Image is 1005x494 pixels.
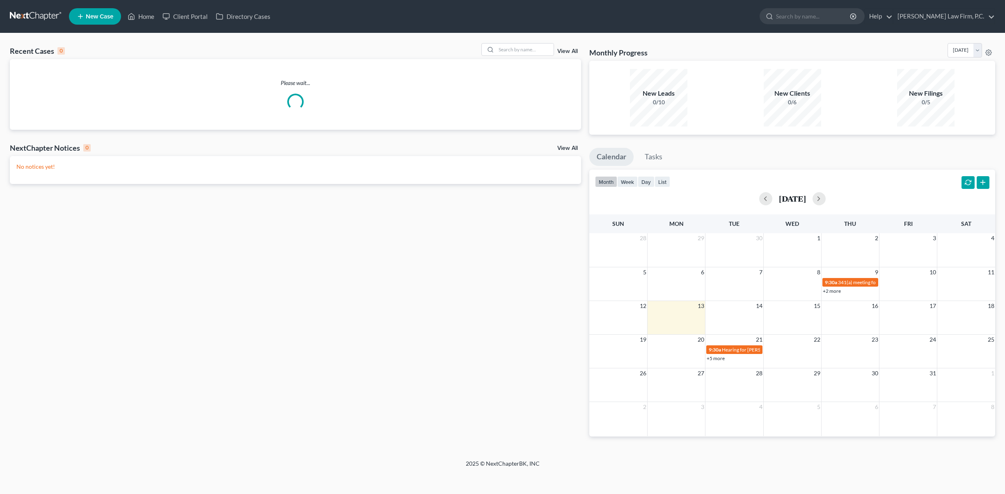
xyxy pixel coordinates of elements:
span: 16 [871,301,879,311]
span: 20 [697,335,705,345]
span: 6 [874,402,879,412]
div: New Clients [764,89,821,98]
a: [PERSON_NAME] Law Firm, P.C. [893,9,995,24]
div: New Filings [897,89,955,98]
span: 29 [697,233,705,243]
span: Thu [844,220,856,227]
span: Sun [612,220,624,227]
div: Recent Cases [10,46,65,56]
a: View All [557,48,578,54]
span: 24 [929,335,937,345]
span: 7 [932,402,937,412]
h2: [DATE] [779,194,806,203]
span: 3 [700,402,705,412]
span: 17 [929,301,937,311]
a: Help [865,9,893,24]
span: 9:30a [709,347,721,353]
span: 4 [990,233,995,243]
a: Directory Cases [212,9,275,24]
span: 8 [990,402,995,412]
span: 31 [929,368,937,378]
div: 0/6 [764,98,821,106]
div: 0/5 [897,98,955,106]
p: No notices yet! [16,163,575,171]
span: 23 [871,335,879,345]
a: +5 more [707,355,725,361]
span: 28 [755,368,763,378]
span: Mon [669,220,684,227]
span: 1 [990,368,995,378]
span: 3 [932,233,937,243]
div: 0 [57,47,65,55]
span: 9 [874,267,879,277]
a: +2 more [823,288,841,294]
span: 22 [813,335,821,345]
button: day [638,176,655,187]
span: 30 [871,368,879,378]
span: 18 [987,301,995,311]
span: 30 [755,233,763,243]
input: Search by name... [776,9,851,24]
span: 27 [697,368,705,378]
span: 29 [813,368,821,378]
div: 0 [83,144,91,152]
span: 25 [987,335,995,345]
span: Wed [785,220,799,227]
span: 10 [929,267,937,277]
a: Client Portal [158,9,212,24]
div: 0/10 [630,98,687,106]
span: 1 [816,233,821,243]
span: 8 [816,267,821,277]
span: 28 [639,233,647,243]
p: Please wait... [10,79,581,87]
span: 2 [642,402,647,412]
button: month [595,176,617,187]
div: NextChapter Notices [10,143,91,153]
span: 7 [758,267,763,277]
span: 12 [639,301,647,311]
input: Search by name... [496,44,554,55]
span: Sat [961,220,971,227]
span: 15 [813,301,821,311]
span: Tue [729,220,739,227]
a: Home [124,9,158,24]
span: New Case [86,14,113,20]
span: 14 [755,301,763,311]
span: 5 [642,267,647,277]
span: 13 [697,301,705,311]
a: View All [557,145,578,151]
div: 2025 © NextChapterBK, INC [269,460,737,474]
span: 6 [700,267,705,277]
div: New Leads [630,89,687,98]
button: list [655,176,670,187]
span: 26 [639,368,647,378]
span: 4 [758,402,763,412]
span: 21 [755,335,763,345]
span: Fri [904,220,913,227]
a: Calendar [589,148,634,166]
a: Tasks [637,148,670,166]
span: 341(a) meeting for [PERSON_NAME] [838,279,917,285]
span: 11 [987,267,995,277]
button: week [617,176,638,187]
span: 2 [874,233,879,243]
span: 19 [639,335,647,345]
span: Hearing for [PERSON_NAME] [722,347,786,353]
span: 5 [816,402,821,412]
h3: Monthly Progress [589,48,648,57]
span: 9:30a [825,279,837,285]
